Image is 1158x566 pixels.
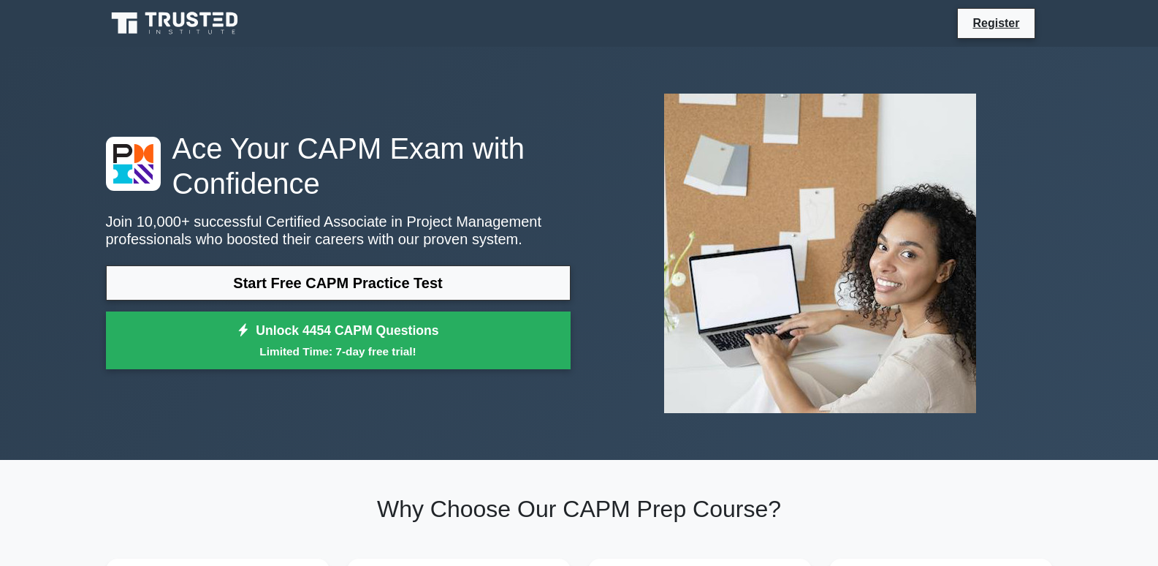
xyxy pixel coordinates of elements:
a: Unlock 4454 CAPM QuestionsLimited Time: 7-day free trial! [106,312,571,370]
a: Start Free CAPM Practice Test [106,265,571,301]
small: Limited Time: 7-day free trial! [124,343,552,360]
p: Join 10,000+ successful Certified Associate in Project Management professionals who boosted their... [106,213,571,248]
h2: Why Choose Our CAPM Prep Course? [106,495,1053,523]
h1: Ace Your CAPM Exam with Confidence [106,131,571,201]
a: Register [964,14,1028,32]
